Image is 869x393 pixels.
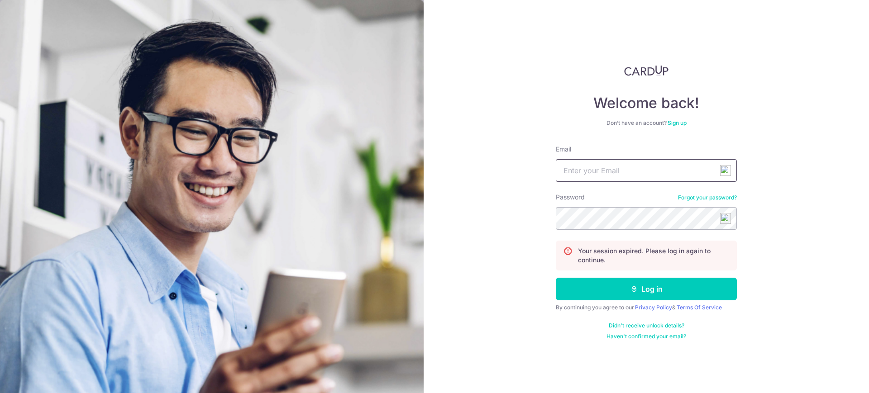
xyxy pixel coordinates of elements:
a: Terms Of Service [677,304,722,311]
img: npw-badge-icon-locked.svg [720,165,731,176]
img: CardUp Logo [624,65,668,76]
img: npw-badge-icon-locked.svg [720,213,731,224]
div: By continuing you agree to our & [556,304,737,311]
input: Enter your Email [556,159,737,182]
a: Haven't confirmed your email? [606,333,686,340]
div: Don’t have an account? [556,119,737,127]
p: Your session expired. Please log in again to continue. [578,246,729,265]
a: Privacy Policy [635,304,672,311]
a: Forgot your password? [678,194,737,201]
h4: Welcome back! [556,94,737,112]
span: Help [20,6,39,14]
a: Didn't receive unlock details? [609,322,684,329]
label: Email [556,145,571,154]
label: Password [556,193,585,202]
button: Log in [556,278,737,300]
a: Sign up [668,119,687,126]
